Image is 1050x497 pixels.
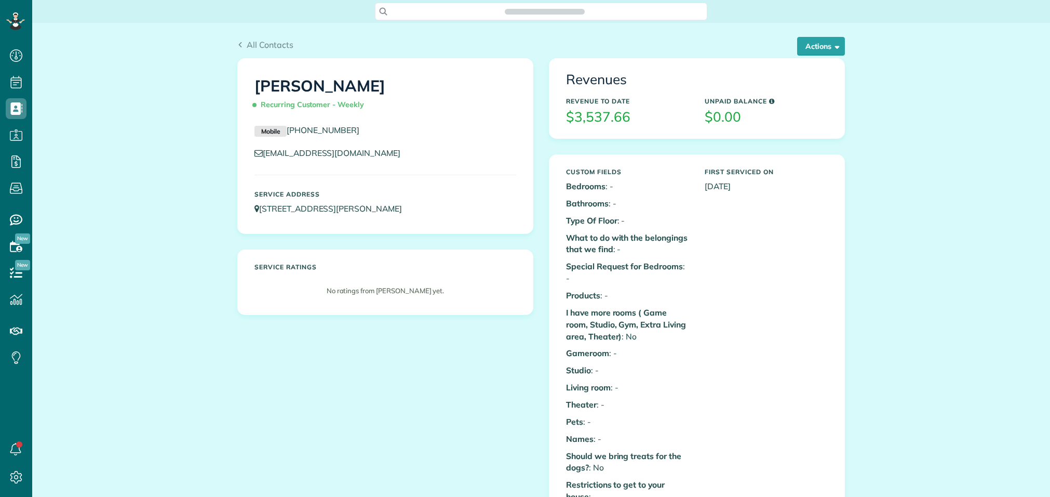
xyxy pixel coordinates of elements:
[566,232,689,256] p: : -
[566,198,609,208] b: Bathrooms
[566,290,600,300] b: Products
[566,416,583,427] b: Pets
[566,451,681,473] b: Should we bring treats for the dogs?
[566,382,689,394] p: : -
[260,286,511,296] p: No ratings from [PERSON_NAME] yet.
[254,77,516,114] h1: [PERSON_NAME]
[566,261,683,271] b: Special Request for Bedrooms
[566,434,594,444] b: Names
[566,450,689,474] p: : No
[254,96,368,114] span: Recurring Customer - Weekly
[566,198,689,210] p: : -
[566,290,689,302] p: : -
[15,233,30,244] span: New
[254,191,516,198] h5: Service Address
[566,348,609,358] b: Gameroom
[566,347,689,359] p: : -
[247,40,293,50] span: All Contacts
[566,433,689,445] p: : -
[705,98,828,104] h5: Unpaid Balance
[566,365,591,375] b: Studio
[566,307,686,342] b: I have more rooms ( Game room, Studio, Gym, Extra Living area, Theater)
[254,264,516,270] h5: Service ratings
[515,6,574,17] span: Search ZenMaid…
[254,148,410,158] a: [EMAIL_ADDRESS][DOMAIN_NAME]
[254,126,287,137] small: Mobile
[566,232,688,255] b: What to do with the belongings that we find
[797,37,845,56] button: Actions
[566,307,689,343] p: : No
[15,260,30,270] span: New
[566,72,828,87] h3: Revenues
[566,110,689,125] h3: $3,537.66
[254,125,359,135] a: Mobile[PHONE_NUMBER]
[237,38,293,51] a: All Contacts
[566,399,689,411] p: : -
[566,180,689,192] p: : -
[566,382,611,393] b: Living room
[566,364,689,376] p: : -
[566,399,597,410] b: Theater
[566,215,617,226] b: Type Of Floor
[566,181,605,191] b: Bedrooms
[566,416,689,428] p: : -
[566,168,689,175] h5: Custom Fields
[566,215,689,227] p: : -
[566,98,689,104] h5: Revenue to Date
[705,180,828,192] p: [DATE]
[705,110,828,125] h3: $0.00
[254,203,412,214] a: [STREET_ADDRESS][PERSON_NAME]
[566,260,689,284] p: : -
[705,168,828,175] h5: First Serviced On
